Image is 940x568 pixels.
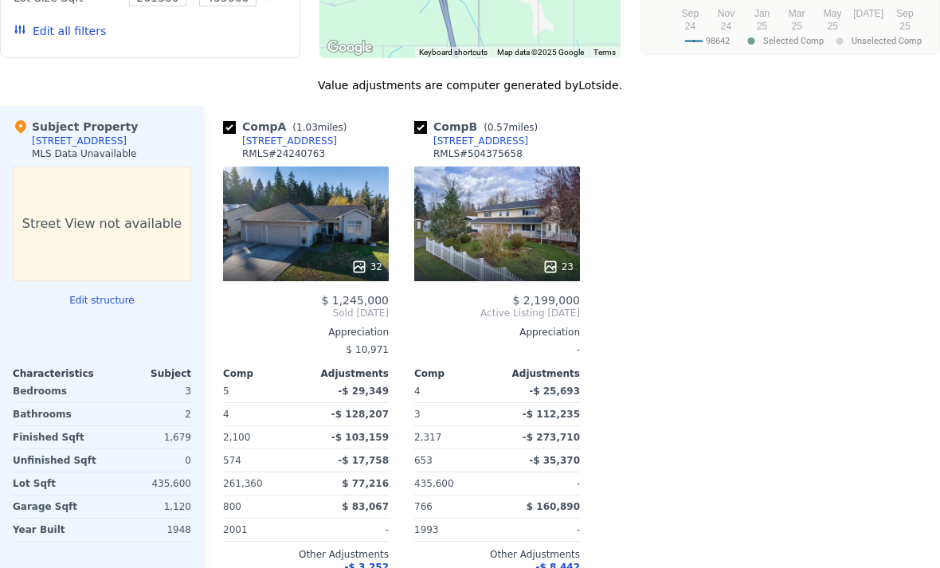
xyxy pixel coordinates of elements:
div: 3 [105,380,191,402]
span: Active Listing [DATE] [414,307,580,319]
text: [DATE] [853,8,883,19]
text: 24 [721,21,732,32]
text: 25 [899,21,911,32]
div: Year Built [13,519,99,541]
text: 25 [827,21,838,32]
span: $ 1,245,000 [321,294,389,307]
span: 574 [223,455,241,466]
div: Other Adjustments [223,548,389,561]
div: Other Adjustments [414,548,580,561]
div: Street View not available [13,166,191,281]
span: 261,360 [223,478,263,489]
div: Subject [102,367,191,380]
div: Comp A [223,119,353,135]
div: Bathrooms [13,403,99,425]
div: Comp B [414,119,544,135]
button: Edit structure [13,294,191,307]
div: - [309,519,389,541]
div: - [500,472,580,495]
span: 435,600 [414,478,454,489]
div: 32 [351,259,382,275]
span: $ 2,199,000 [512,294,580,307]
a: Terms (opens in new tab) [593,48,616,57]
div: [STREET_ADDRESS] [242,135,337,147]
span: $ 10,971 [347,344,389,355]
text: Selected Comp [763,36,824,46]
span: 2,317 [414,432,441,443]
span: 766 [414,501,433,512]
div: 1,679 [105,426,191,449]
span: -$ 103,159 [331,432,389,443]
span: $ 83,067 [342,501,389,512]
div: Comp [223,367,306,380]
div: Appreciation [223,326,389,339]
div: 1,120 [105,496,191,518]
text: Unselected Comp [852,36,922,46]
text: 24 [684,21,695,32]
div: Characteristics [13,367,102,380]
div: 3 [414,403,494,425]
span: -$ 112,235 [523,409,580,420]
span: -$ 17,758 [338,455,389,466]
div: Appreciation [414,326,580,339]
div: Garage Sqft [13,496,99,518]
div: RMLS # 24240763 [242,147,325,160]
div: Adjustments [497,367,580,380]
text: Mar [788,8,805,19]
div: [STREET_ADDRESS] [433,135,528,147]
span: Sold [DATE] [223,307,389,319]
div: - [414,339,580,361]
div: 23 [542,259,574,275]
a: Open this area in Google Maps (opens a new window) [323,37,376,58]
button: Edit all filters [14,23,106,39]
div: [STREET_ADDRESS] [32,135,127,147]
span: 0.57 [488,122,509,133]
text: 25 [791,21,802,32]
a: [STREET_ADDRESS] [414,135,528,147]
span: ( miles) [286,122,353,133]
div: Lot Sqft [13,472,99,495]
div: Comp [414,367,497,380]
span: 653 [414,455,433,466]
div: 1948 [105,519,191,541]
span: $ 160,890 [527,501,580,512]
div: Unfinished Sqft [13,449,99,472]
div: MLS Data Unavailable [32,147,137,160]
div: 4 [223,403,303,425]
span: 800 [223,501,241,512]
text: Sep [896,8,914,19]
text: 25 [757,21,768,32]
div: 2001 [223,519,303,541]
span: Map data ©2025 Google [497,48,584,57]
text: May [823,8,841,19]
span: -$ 128,207 [331,409,389,420]
div: 0 [105,449,191,472]
div: Subject Property [13,119,138,135]
text: 98642 [706,36,730,46]
span: 1.03 [296,122,318,133]
span: -$ 25,693 [529,386,580,397]
div: 1993 [414,519,494,541]
span: $ 77,216 [342,478,389,489]
span: -$ 273,710 [523,432,580,443]
img: Google [323,37,376,58]
span: 5 [223,386,229,397]
div: Adjustments [306,367,389,380]
span: ( miles) [477,122,544,133]
span: 2,100 [223,432,250,443]
span: -$ 35,370 [529,455,580,466]
text: Jan [754,8,770,19]
div: - [500,519,580,541]
div: Bedrooms [13,380,99,402]
span: 4 [414,386,421,397]
div: Finished Sqft [13,426,99,449]
div: 2 [105,403,191,425]
span: -$ 29,349 [338,386,389,397]
div: RMLS # 504375658 [433,147,523,160]
div: 435,600 [105,472,191,495]
a: [STREET_ADDRESS] [223,135,337,147]
text: Nov [718,8,734,19]
text: Sep [681,8,699,19]
button: Keyboard shortcuts [419,47,488,58]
